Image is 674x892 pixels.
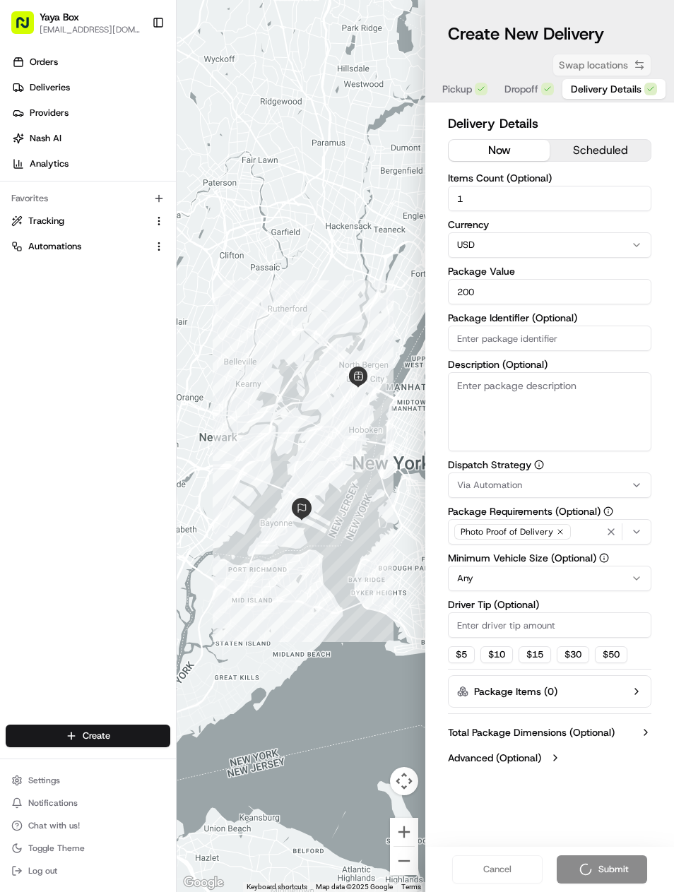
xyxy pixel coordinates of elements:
[14,135,40,160] img: 1736555255976-a54dd68f-1ca7-489b-9aae-adbdc363a1c4
[14,57,257,79] p: Welcome 👋
[114,310,232,335] a: 💻API Documentation
[28,220,40,231] img: 1736555255976-a54dd68f-1ca7-489b-9aae-adbdc363a1c4
[448,725,651,739] button: Total Package Dimensions (Optional)
[141,350,171,361] span: Pylon
[6,725,170,747] button: Create
[448,751,541,765] label: Advanced (Optional)
[30,56,58,69] span: Orders
[504,82,538,96] span: Dropoff
[6,127,176,150] a: Nash AI
[448,612,651,638] input: Enter driver tip amount
[6,102,176,124] a: Providers
[6,210,170,232] button: Tracking
[448,751,651,765] button: Advanced (Optional)
[14,206,37,228] img: Joseph V.
[40,24,141,35] button: [EMAIL_ADDRESS][DOMAIN_NAME]
[28,843,85,854] span: Toggle Theme
[40,10,79,24] button: Yaya Box
[6,187,170,210] div: Favorites
[448,279,651,304] input: Enter package value
[219,181,257,198] button: See all
[30,157,69,170] span: Analytics
[474,684,557,698] label: Package Items ( 0 )
[180,874,227,892] a: Open this area in Google Maps (opens a new window)
[480,646,513,663] button: $10
[390,847,418,875] button: Zoom out
[28,240,81,253] span: Automations
[442,82,472,96] span: Pickup
[534,460,544,470] button: Dispatch Strategy
[448,326,651,351] input: Enter package identifier
[28,820,80,831] span: Chat with us!
[448,460,651,470] label: Dispatch Strategy
[240,139,257,156] button: Start new chat
[6,153,176,175] a: Analytics
[448,646,475,663] button: $5
[180,874,227,892] img: Google
[557,646,589,663] button: $30
[11,215,148,227] a: Tracking
[448,266,651,276] label: Package Value
[6,771,170,790] button: Settings
[448,220,651,230] label: Currency
[28,797,78,809] span: Notifications
[448,359,651,369] label: Description (Optional)
[390,818,418,846] button: Zoom in
[6,76,176,99] a: Deliveries
[30,107,69,119] span: Providers
[448,553,651,563] label: Minimum Vehicle Size (Optional)
[457,479,522,492] span: Via Automation
[119,317,131,328] div: 💻
[595,646,627,663] button: $50
[28,215,64,227] span: Tracking
[8,310,114,335] a: 📗Knowledge Base
[316,883,393,891] span: Map data ©2025 Google
[37,91,233,106] input: Clear
[134,316,227,330] span: API Documentation
[448,313,651,323] label: Package Identifier (Optional)
[6,861,170,881] button: Log out
[550,140,651,161] button: scheduled
[448,600,651,609] label: Driver Tip (Optional)
[603,506,613,516] button: Package Requirements (Optional)
[14,244,37,266] img: Regen Pajulas
[571,82,642,96] span: Delivery Details
[448,186,651,211] input: Enter number of items
[125,219,154,230] span: [DATE]
[106,257,111,268] span: •
[6,838,170,858] button: Toggle Theme
[6,816,170,835] button: Chat with us!
[401,883,421,891] a: Terms (opens in new tab)
[6,6,146,40] button: Yaya Box[EMAIL_ADDRESS][DOMAIN_NAME]
[461,526,553,537] span: Photo Proof of Delivery
[6,51,176,73] a: Orders
[14,317,25,328] div: 📗
[448,114,651,133] h2: Delivery Details
[30,81,70,94] span: Deliveries
[28,258,40,269] img: 1736555255976-a54dd68f-1ca7-489b-9aae-adbdc363a1c4
[83,730,110,742] span: Create
[599,553,609,563] button: Minimum Vehicle Size (Optional)
[448,675,651,708] button: Package Items (0)
[449,140,550,161] button: now
[448,173,651,183] label: Items Count (Optional)
[64,149,194,160] div: We're available if you need us!
[44,219,114,230] span: [PERSON_NAME]
[28,775,60,786] span: Settings
[28,316,108,330] span: Knowledge Base
[6,793,170,813] button: Notifications
[30,135,55,160] img: 30910f29-0c51-41c2-b588-b76a93e9f242-bb38531d-bb28-43ab-8a58-cd2199b04601
[247,882,307,892] button: Keyboard shortcuts
[6,235,170,258] button: Automations
[64,135,232,149] div: Start new chat
[100,350,171,361] a: Powered byPylon
[448,23,604,45] h1: Create New Delivery
[117,219,122,230] span: •
[30,132,61,145] span: Nash AI
[390,767,418,795] button: Map camera controls
[448,519,651,545] button: Photo Proof of Delivery
[44,257,103,268] span: Regen Pajulas
[28,865,57,876] span: Log out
